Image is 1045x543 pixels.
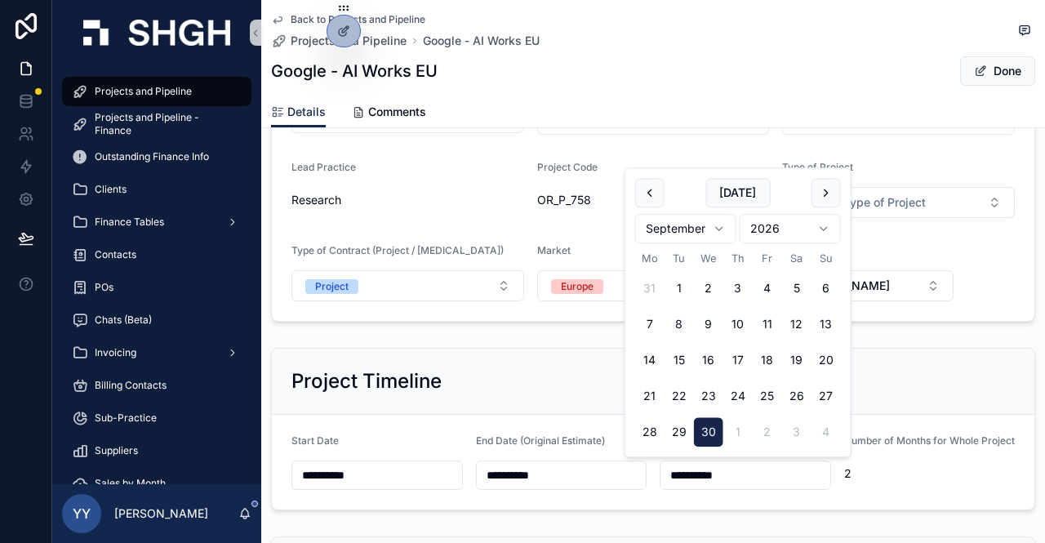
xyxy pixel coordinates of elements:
button: Thursday, 17 September 2026 [723,346,753,376]
th: Wednesday [694,250,723,267]
button: Thursday, 1 October 2026 [723,418,753,447]
span: Type of Contract (Project / [MEDICAL_DATA]) [291,244,504,256]
span: Select a Type of Project [796,194,926,211]
button: Sunday, 20 September 2026 [812,346,841,376]
span: Start Date [291,434,339,447]
span: Market [537,244,571,256]
a: Back to Projects and Pipeline [271,13,425,26]
th: Monday [635,250,665,267]
button: Done [960,56,1035,86]
span: Suppliers [95,444,138,457]
a: Outstanding Finance Info [62,142,251,171]
button: Unselect EUROPE [551,278,603,294]
span: OR_P_758 [537,192,770,208]
button: Monday, 28 September 2026 [635,418,665,447]
span: Projects and Pipeline - Finance [95,111,235,137]
h1: Google - AI Works EU [271,60,438,82]
button: Saturday, 12 September 2026 [782,310,812,340]
span: Sub-Practice [95,412,157,425]
div: Europe [561,279,594,294]
img: App logo [83,20,230,46]
a: Projects and Pipeline - Finance [62,109,251,139]
button: Friday, 11 September 2026 [753,310,782,340]
a: Comments [352,97,426,130]
a: Invoicing [62,338,251,367]
button: Select Button [291,270,524,301]
a: Billing Contacts [62,371,251,400]
button: Wednesday, 30 September 2026, selected [694,418,723,447]
a: Finance Tables [62,207,251,237]
span: Chats (Beta) [95,314,152,327]
span: Details [287,104,326,120]
a: Contacts [62,240,251,269]
button: Tuesday, 29 September 2026 [665,418,694,447]
button: Wednesday, 9 September 2026 [694,310,723,340]
span: Back to Projects and Pipeline [291,13,425,26]
button: Thursday, 10 September 2026 [723,310,753,340]
button: Monday, 7 September 2026 [635,310,665,340]
a: Suppliers [62,436,251,465]
button: Friday, 25 September 2026 [753,382,782,412]
button: Saturday, 26 September 2026 [782,382,812,412]
th: Friday [753,250,782,267]
table: September 2026 [635,250,841,447]
span: Invoicing [95,346,136,359]
a: POs [62,273,251,302]
span: Projects and Pipeline [95,85,192,98]
button: Sunday, 13 September 2026 [812,310,841,340]
span: Type of Project [782,161,853,173]
span: Clients [95,183,127,196]
button: Wednesday, 23 September 2026 [694,382,723,412]
th: Saturday [782,250,812,267]
th: Thursday [723,250,753,267]
a: Details [271,97,326,128]
th: Sunday [812,250,841,267]
div: scrollable content [52,65,261,484]
a: Projects and Pipeline [271,33,407,49]
span: Number of Months for Whole Project [844,434,1015,447]
button: Saturday, 3 October 2026 [782,418,812,447]
span: Project Code [537,161,598,173]
button: Saturday, 19 September 2026 [782,346,812,376]
a: Sub-Practice [62,403,251,433]
button: [DATE] [705,178,770,207]
span: Comments [368,104,426,120]
a: Projects and Pipeline [62,77,251,106]
button: Monday, 21 September 2026 [635,382,665,412]
button: Select Button [782,187,1015,218]
a: Clients [62,175,251,204]
button: Select Button [782,270,954,301]
a: Chats (Beta) [62,305,251,335]
button: Sunday, 6 September 2026 [812,274,841,304]
button: Sunday, 27 September 2026 [812,382,841,412]
span: 2 [844,465,1016,482]
span: Research [291,192,341,208]
button: Tuesday, 15 September 2026 [665,346,694,376]
button: Wednesday, 2 September 2026 [694,274,723,304]
button: Tuesday, 1 September 2026 [665,274,694,304]
button: Friday, 2 October 2026 [753,418,782,447]
span: Projects and Pipeline [291,33,407,49]
button: Sunday, 4 October 2026 [812,418,841,447]
span: End Date (Original Estimate) [476,434,605,447]
h2: Project Timeline [291,368,442,394]
a: Google - AI Works EU [423,33,540,49]
button: Select Button [537,270,770,301]
button: Monday, 14 September 2026 [635,346,665,376]
button: Tuesday, 22 September 2026 [665,382,694,412]
button: Wednesday, 16 September 2026 [694,346,723,376]
span: Sales by Month [95,477,166,490]
span: POs [95,281,113,294]
p: [PERSON_NAME] [114,505,208,522]
button: Thursday, 24 September 2026 [723,382,753,412]
button: Saturday, 5 September 2026 [782,274,812,304]
a: Sales by Month [62,469,251,498]
button: Tuesday, 8 September 2026 [665,310,694,340]
span: Lead Practice [291,161,356,173]
button: Friday, 4 September 2026 [753,274,782,304]
span: Contacts [95,248,136,261]
button: Friday, 18 September 2026 [753,346,782,376]
span: Finance Tables [95,216,164,229]
span: Billing Contacts [95,379,167,392]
